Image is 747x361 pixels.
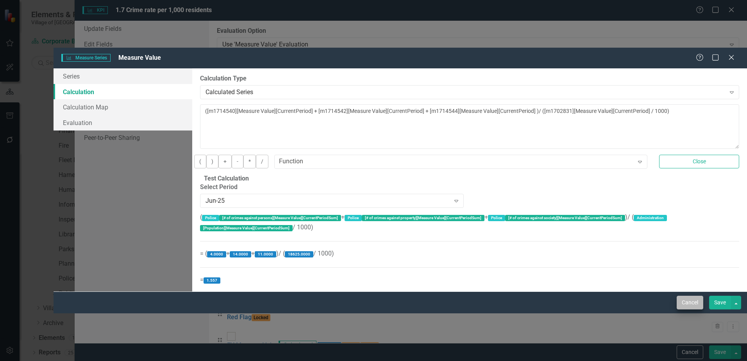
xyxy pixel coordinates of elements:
[202,215,219,221] label: Police
[634,215,667,221] label: Administration
[659,155,739,168] button: Close
[256,155,268,168] button: /
[206,197,450,206] div: Jun-25
[194,155,206,168] button: (
[230,251,251,257] label: 14.0000
[362,215,484,221] label: [# of crimes against property][Measure Value][CurrentPeriodSum]
[219,215,341,221] label: [# of crimes against persons][Measure Value][CurrentPeriodSum]
[200,174,253,183] legend: Test Calculation
[200,213,739,283] span: ( + + )/ ( / 1000) = ( + + )/ ( / 1000) =
[488,215,505,221] label: Police
[285,251,313,257] label: 18625.0000
[54,84,192,100] a: Calculation
[54,68,192,84] a: Series
[255,251,276,257] label: 11.0000
[200,183,464,192] label: Select Period
[206,155,218,168] button: )
[200,225,293,231] label: [Population][Measure Value][CurrentPeriodSum]
[505,215,625,221] label: [# of crimes against society][Measure Value][CurrentPeriodSum]
[279,157,303,166] div: Function
[206,88,726,97] div: Calculated Series
[54,115,192,130] a: Evaluation
[54,99,192,115] a: Calculation Map
[232,155,243,168] button: -
[200,74,739,83] label: Calculation Type
[200,104,739,149] textarea: ([m1714540][Measure Value][CurrentPeriod] + [m1714542][Measure Value][CurrentPeriod] + [m1714544]...
[709,296,731,309] button: Save
[677,296,703,309] button: Cancel
[218,155,232,168] button: +
[207,251,226,257] label: 4.0000
[345,215,362,221] label: Police
[118,54,161,61] span: Measure Value
[204,277,220,284] label: 1.557
[61,54,111,62] span: Measure Series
